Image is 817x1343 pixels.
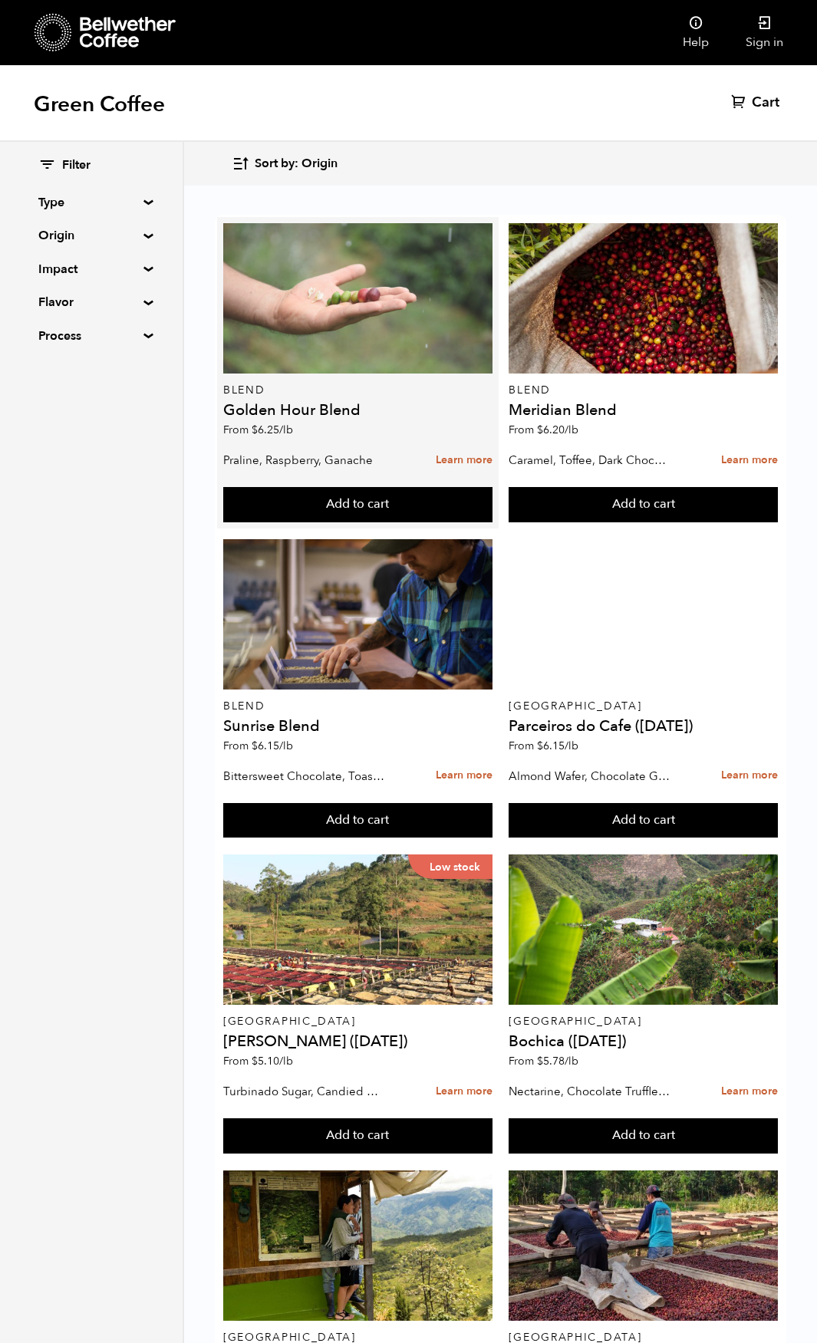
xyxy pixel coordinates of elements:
[223,1054,293,1068] span: From
[509,1080,670,1103] p: Nectarine, Chocolate Truffle, Brown Sugar
[252,423,258,437] span: $
[509,1016,778,1027] p: [GEOGRAPHIC_DATA]
[509,803,778,838] button: Add to cart
[252,423,293,437] bdi: 6.25
[731,94,783,112] a: Cart
[537,1054,578,1068] bdi: 5.78
[232,146,338,182] button: Sort by: Origin
[223,403,493,418] h4: Golden Hour Blend
[252,739,258,753] span: $
[223,1118,493,1154] button: Add to cart
[279,423,293,437] span: /lb
[408,854,493,879] p: Low stock
[752,94,779,112] span: Cart
[62,157,91,174] span: Filter
[38,260,144,278] summary: Impact
[565,423,578,437] span: /lb
[436,1075,493,1108] a: Learn more
[38,193,144,212] summary: Type
[509,385,778,396] p: Blend
[436,759,493,792] a: Learn more
[537,739,543,753] span: $
[509,739,578,753] span: From
[223,423,293,437] span: From
[223,1034,493,1049] h4: [PERSON_NAME] ([DATE])
[223,487,493,522] button: Add to cart
[223,719,493,734] h4: Sunrise Blend
[223,701,493,712] p: Blend
[223,449,384,472] p: Praline, Raspberry, Ganache
[509,1118,778,1154] button: Add to cart
[721,444,778,477] a: Learn more
[279,739,293,753] span: /lb
[436,444,493,477] a: Learn more
[38,226,144,245] summary: Origin
[565,739,578,753] span: /lb
[509,449,670,472] p: Caramel, Toffee, Dark Chocolate
[223,854,493,1005] a: Low stock
[509,701,778,712] p: [GEOGRAPHIC_DATA]
[721,759,778,792] a: Learn more
[565,1054,578,1068] span: /lb
[223,803,493,838] button: Add to cart
[509,1332,778,1343] p: [GEOGRAPHIC_DATA]
[509,403,778,418] h4: Meridian Blend
[223,1332,493,1343] p: [GEOGRAPHIC_DATA]
[509,1054,578,1068] span: From
[38,293,144,311] summary: Flavor
[509,423,578,437] span: From
[252,739,293,753] bdi: 6.15
[279,1054,293,1068] span: /lb
[537,1054,543,1068] span: $
[537,739,578,753] bdi: 6.15
[721,1075,778,1108] a: Learn more
[537,423,578,437] bdi: 6.20
[34,91,165,118] h1: Green Coffee
[509,487,778,522] button: Add to cart
[255,156,338,173] span: Sort by: Origin
[252,1054,293,1068] bdi: 5.10
[509,719,778,734] h4: Parceiros do Cafe ([DATE])
[38,327,144,345] summary: Process
[537,423,543,437] span: $
[252,1054,258,1068] span: $
[223,765,384,788] p: Bittersweet Chocolate, Toasted Marshmallow, Candied Orange, Praline
[223,739,293,753] span: From
[509,765,670,788] p: Almond Wafer, Chocolate Ganache, Bing Cherry
[223,1080,384,1103] p: Turbinado Sugar, Candied Grapefruit, Spiced Plum
[509,1034,778,1049] h4: Bochica ([DATE])
[223,1016,493,1027] p: [GEOGRAPHIC_DATA]
[223,385,493,396] p: Blend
